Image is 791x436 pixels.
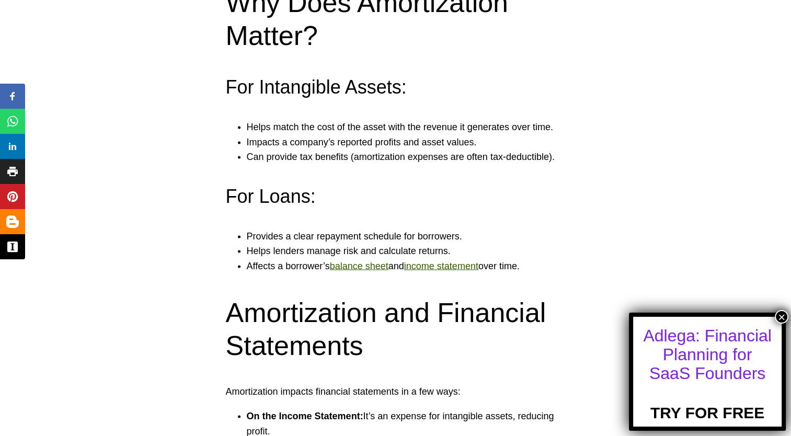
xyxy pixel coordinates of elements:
[330,260,388,271] a: balance sheet
[650,386,764,422] a: TRY FOR FREE
[247,149,566,164] li: Can provide tax benefits (amortization expenses are often tax-deductible).
[404,260,478,271] a: income statement
[226,74,566,100] h3: For Intangible Assets:
[226,296,566,361] h2: Amortization and Financial Statements
[247,134,566,150] li: Impacts a company’s reported profits and asset values.
[247,243,566,258] li: Helps lenders manage risk and calculate returns.
[247,258,566,273] li: Affects a borrower’s and over time.
[643,326,772,383] div: Adlega: Financial Planning for SaaS Founders
[775,310,788,324] button: Close
[247,410,363,421] strong: On the Income Statement:
[247,228,566,244] li: Provides a clear repayment schedule for borrowers.
[247,119,566,134] li: Helps match the cost of the asset with the revenue it generates over time.
[226,384,566,399] p: Amortization impacts financial statements in a few ways:
[226,183,566,209] h3: For Loans:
